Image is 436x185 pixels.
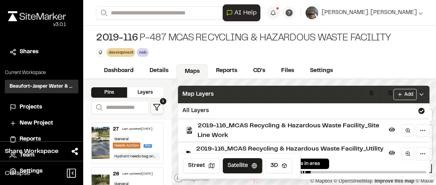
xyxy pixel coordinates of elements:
[10,119,74,128] a: New Project
[10,83,74,90] h3: Beaufort-Jasper Water & Sewer Authority
[174,173,209,183] a: Mapbox logo
[8,11,66,21] img: rebrand.png
[5,69,78,76] p: Current Workspace
[223,4,260,21] button: Open AI Assistant
[106,48,135,56] div: development
[186,127,193,134] img: kml_black_icon64.png
[92,127,110,159] img: file
[113,143,140,149] div: Needs Action
[416,178,434,184] a: Maxar
[266,158,292,173] button: 3D
[223,158,262,173] button: Satellite
[113,126,119,133] div: 27
[150,101,164,114] button: 1
[375,178,414,184] a: Map feedback
[387,148,397,158] button: Hide layer
[288,160,320,167] span: 27 pins in area
[394,89,417,100] button: Add
[306,6,318,19] img: User
[20,48,38,56] span: Shares
[250,175,260,185] div: Map marker
[20,103,42,112] span: Projects
[96,6,110,20] button: Search
[322,8,417,17] span: [PERSON_NAME]. [PERSON_NAME]
[306,6,423,19] button: [PERSON_NAME]. [PERSON_NAME]
[113,136,130,142] div: General
[91,101,106,114] button: Search
[96,32,138,45] span: 2019-116
[183,90,214,99] span: Map Layers
[8,21,66,28] div: Oh geez...please don't...
[137,48,148,56] div: nob
[122,172,153,177] div: Last updated [DATE]
[273,63,302,78] a: Files
[402,124,414,137] a: Zoom to layer
[113,171,119,178] div: 26
[223,4,264,21] div: Open AI Assistant
[10,48,74,56] a: Shares
[10,103,74,112] a: Projects
[208,63,245,78] a: Reports
[310,178,332,184] a: Mapbox
[387,125,397,135] button: Hide layer
[20,135,41,144] span: Reports
[96,48,105,57] button: Edit Tags
[234,8,257,18] span: AI Help
[245,63,273,78] a: CD's
[113,153,160,160] div: Hydrant needs bag and a tag also put blue reflector in travel lane
[178,103,430,119] div: All Layers
[91,87,127,98] div: Pins
[160,98,166,105] span: 1
[183,158,220,173] button: Street
[198,121,386,140] span: 2019-116_MCAS Recycling & Hazardous Waste Facility_Site Line Work
[20,119,53,128] span: New Project
[10,135,74,144] a: Reports
[334,178,373,184] a: OpenStreetMap
[302,63,341,78] a: Settings
[96,63,142,78] a: Dashboard
[404,91,413,98] span: Add
[96,32,391,45] div: P-487 MCAS Recycling & Hazardous Waste Facility
[5,169,30,178] span: Collapse
[5,147,58,156] span: Share Workspace
[142,63,176,78] a: Details
[127,87,163,98] div: Layers
[122,127,152,132] div: Last updated [DATE]
[144,144,152,148] span: FH
[402,147,414,160] a: Zoom to layer
[196,144,386,163] span: 2019-116_MCAS Recycling & Hazardous Waste Facility_Utility Sheet
[252,175,263,185] div: Map marker
[176,64,208,79] a: Maps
